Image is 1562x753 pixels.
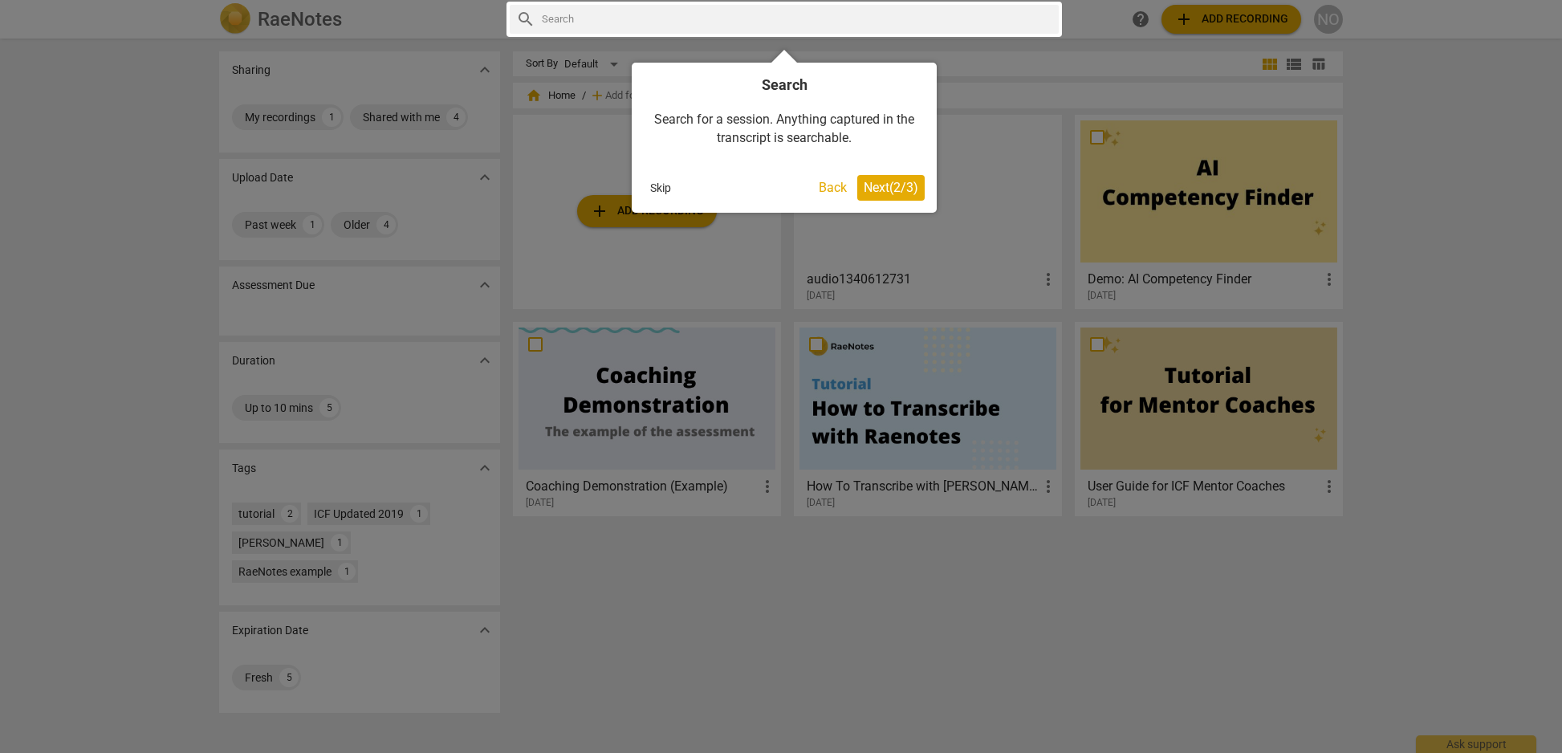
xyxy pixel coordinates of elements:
button: Next [857,175,925,201]
span: Next ( 2 / 3 ) [864,180,918,195]
div: Search for a session. Anything captured in the transcript is searchable. [644,95,925,163]
button: Skip [644,176,677,200]
h4: Search [644,75,925,95]
button: Back [812,175,853,201]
